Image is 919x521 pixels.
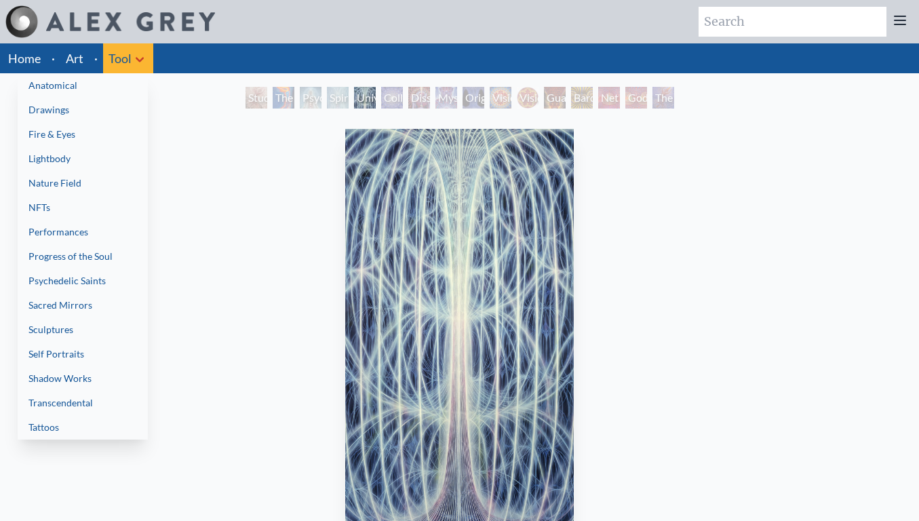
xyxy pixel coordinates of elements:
a: Anatomical [18,73,148,98]
a: Nature Field [18,171,148,195]
a: Sculptures [18,317,148,342]
a: NFTs [18,195,148,220]
div: Psychic Energy System [300,87,321,109]
a: Fire & Eyes [18,122,148,147]
div: Godself [625,87,647,109]
a: Performances [18,220,148,244]
div: Spiritual Energy System [327,87,349,109]
a: Lightbody [18,147,148,171]
div: Guardian of Infinite Vision [544,87,566,109]
div: Dissectional Art for Tool's Lateralus CD [408,87,430,109]
div: Universal Mind Lattice [354,87,376,109]
div: Bardo Being [571,87,593,109]
a: Transcendental [18,391,148,415]
div: Vision Crystal Tondo [517,87,539,109]
a: Sacred Mirrors [18,293,148,317]
a: Psychedelic Saints [18,269,148,293]
div: Net of Being [598,87,620,109]
a: Drawings [18,98,148,122]
div: Vision Crystal [490,87,511,109]
a: Shadow Works [18,366,148,391]
div: Mystic Eye [435,87,457,109]
div: The Torch [273,87,294,109]
div: Collective Vision [381,87,403,109]
a: Self Portraits [18,342,148,366]
div: Study for the Great Turn [246,87,267,109]
div: Original Face [463,87,484,109]
div: The Great Turn [652,87,674,109]
a: Progress of the Soul [18,244,148,269]
a: Tattoos [18,415,148,440]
